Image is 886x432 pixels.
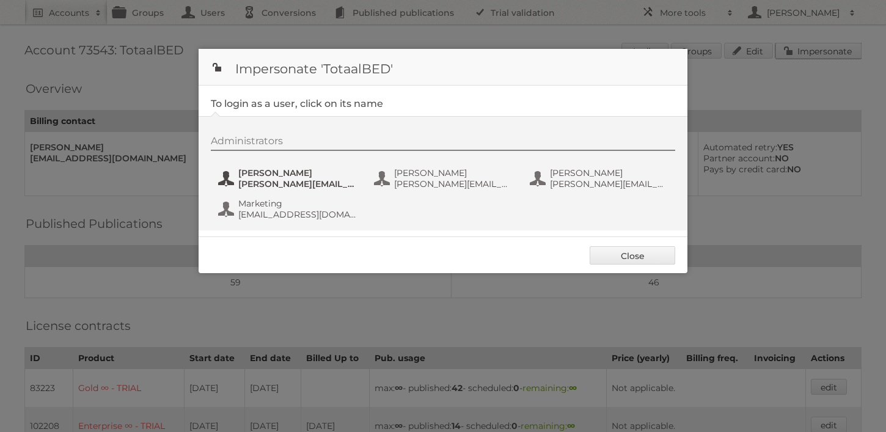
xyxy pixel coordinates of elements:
span: [PERSON_NAME] [394,167,513,178]
span: [PERSON_NAME][EMAIL_ADDRESS][DOMAIN_NAME] [238,178,357,189]
span: [EMAIL_ADDRESS][DOMAIN_NAME] [238,209,357,220]
span: [PERSON_NAME][EMAIL_ADDRESS][DOMAIN_NAME] [550,178,668,189]
h1: Impersonate 'TotaalBED' [199,49,687,86]
button: Marketing [EMAIL_ADDRESS][DOMAIN_NAME] [217,197,361,221]
span: [PERSON_NAME] [238,167,357,178]
div: Administrators [211,135,675,151]
legend: To login as a user, click on its name [211,98,383,109]
button: [PERSON_NAME] [PERSON_NAME][EMAIL_ADDRESS][DOMAIN_NAME] [373,166,516,191]
span: [PERSON_NAME] [550,167,668,178]
span: [PERSON_NAME][EMAIL_ADDRESS][DOMAIN_NAME] [394,178,513,189]
a: Close [590,246,675,265]
button: [PERSON_NAME] [PERSON_NAME][EMAIL_ADDRESS][DOMAIN_NAME] [529,166,672,191]
button: [PERSON_NAME] [PERSON_NAME][EMAIL_ADDRESS][DOMAIN_NAME] [217,166,361,191]
span: Marketing [238,198,357,209]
